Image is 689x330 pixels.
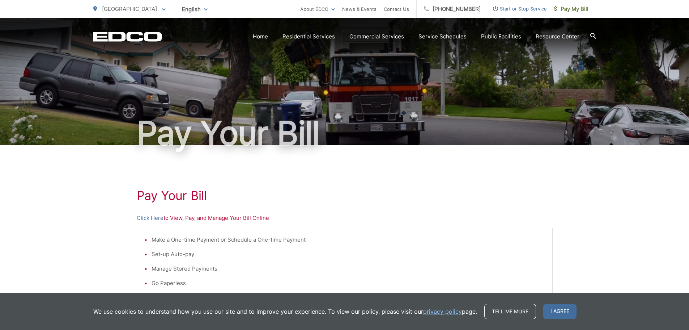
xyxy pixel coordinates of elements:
[137,214,163,222] a: Click Here
[102,5,157,12] span: [GEOGRAPHIC_DATA]
[423,307,462,316] a: privacy policy
[543,304,577,319] span: I agree
[536,32,579,41] a: Resource Center
[176,3,213,16] span: English
[152,250,545,259] li: Set-up Auto-pay
[152,235,545,244] li: Make a One-time Payment or Schedule a One-time Payment
[300,5,335,13] a: About EDCO
[93,32,162,42] a: EDCD logo. Return to the homepage.
[282,32,335,41] a: Residential Services
[137,214,553,222] p: to View, Pay, and Manage Your Bill Online
[152,264,545,273] li: Manage Stored Payments
[93,115,596,151] h1: Pay Your Bill
[554,5,588,13] span: Pay My Bill
[384,5,409,13] a: Contact Us
[137,188,553,203] h1: Pay Your Bill
[152,279,545,288] li: Go Paperless
[342,5,377,13] a: News & Events
[253,32,268,41] a: Home
[93,307,477,316] p: We use cookies to understand how you use our site and to improve your experience. To view our pol...
[484,304,536,319] a: Tell me more
[349,32,404,41] a: Commercial Services
[418,32,467,41] a: Service Schedules
[481,32,521,41] a: Public Facilities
